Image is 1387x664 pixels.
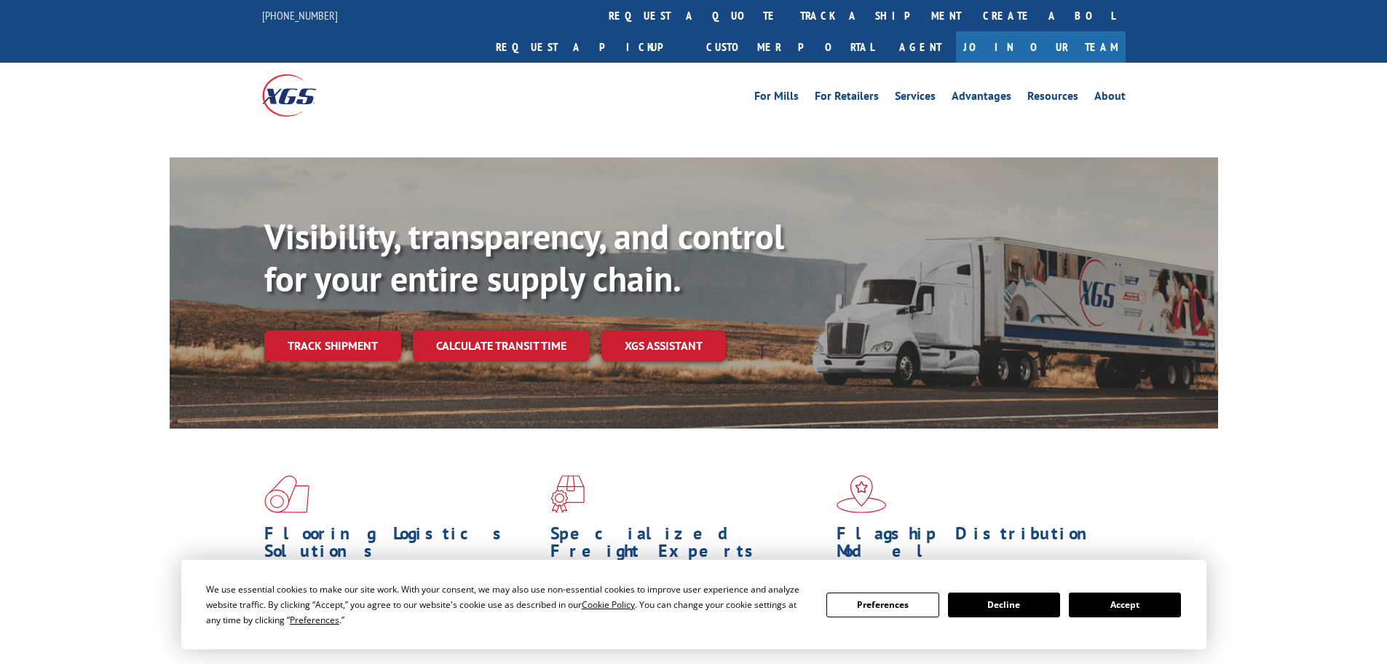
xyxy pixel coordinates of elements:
[1027,90,1078,106] a: Resources
[290,614,339,626] span: Preferences
[264,525,540,567] h1: Flooring Logistics Solutions
[485,31,695,63] a: Request a pickup
[948,593,1060,617] button: Decline
[582,598,635,611] span: Cookie Policy
[206,582,809,628] div: We use essential cookies to make our site work. With your consent, we may also use non-essential ...
[815,90,879,106] a: For Retailers
[754,90,799,106] a: For Mills
[837,525,1112,567] h1: Flagship Distribution Model
[885,31,956,63] a: Agent
[550,525,826,567] h1: Specialized Freight Experts
[895,90,936,106] a: Services
[550,475,585,513] img: xgs-icon-focused-on-flooring-red
[264,330,401,361] a: Track shipment
[413,330,590,362] a: Calculate transit time
[1069,593,1181,617] button: Accept
[956,31,1126,63] a: Join Our Team
[264,475,309,513] img: xgs-icon-total-supply-chain-intelligence-red
[262,8,338,23] a: [PHONE_NUMBER]
[826,593,939,617] button: Preferences
[837,475,887,513] img: xgs-icon-flagship-distribution-model-red
[181,560,1206,649] div: Cookie Consent Prompt
[601,330,726,362] a: XGS ASSISTANT
[1094,90,1126,106] a: About
[695,31,885,63] a: Customer Portal
[952,90,1011,106] a: Advantages
[264,214,784,301] b: Visibility, transparency, and control for your entire supply chain.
